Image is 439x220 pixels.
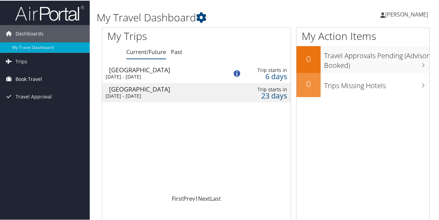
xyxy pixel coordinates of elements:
a: Past [171,48,182,55]
span: [PERSON_NAME] [385,10,428,18]
h2: 0 [296,77,321,89]
span: Book Travel [16,70,42,87]
a: [PERSON_NAME] [380,3,435,24]
span: Travel Approval [16,87,52,105]
h3: Trips Missing Hotels [324,77,429,90]
div: [DATE] - [DATE] [106,92,218,98]
h3: Travel Approvals Pending (Advisor Booked) [324,47,429,70]
a: Prev [183,194,195,202]
div: 23 days [247,92,287,98]
a: 0Travel Approvals Pending (Advisor Booked) [296,45,429,72]
a: 1 [195,194,198,202]
h1: My Travel Dashboard [97,10,322,24]
div: Trip starts in [247,66,287,73]
a: First [172,194,183,202]
a: Last [210,194,221,202]
div: [GEOGRAPHIC_DATA] [109,66,222,72]
div: [DATE] - [DATE] [106,73,218,79]
div: 6 days [247,73,287,79]
div: [GEOGRAPHIC_DATA] [109,85,222,92]
a: 0Trips Missing Hotels [296,72,429,96]
h1: My Action Items [296,28,429,43]
span: Dashboards [16,24,43,42]
span: Trips [16,52,27,70]
img: alert-flat-solid-info.png [234,70,240,76]
div: Trip starts in [247,86,287,92]
h2: 0 [296,52,321,64]
img: airportal-logo.png [15,4,84,21]
a: Current/Future [126,48,166,55]
h1: My Trips [107,28,207,43]
a: Next [198,194,210,202]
